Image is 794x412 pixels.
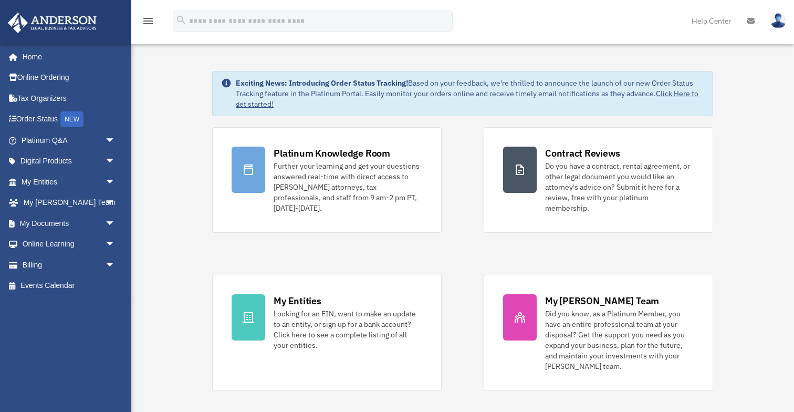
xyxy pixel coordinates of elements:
a: My Documentsarrow_drop_down [7,213,131,234]
a: menu [142,18,154,27]
a: Tax Organizers [7,88,131,109]
span: arrow_drop_down [105,234,126,255]
a: Click Here to get started! [236,89,698,109]
a: Home [7,46,126,67]
div: Did you know, as a Platinum Member, you have an entire professional team at your disposal? Get th... [545,308,694,372]
a: Order StatusNEW [7,109,131,130]
div: Based on your feedback, we're thrilled to announce the launch of our new Order Status Tracking fe... [236,78,704,109]
i: search [175,14,187,26]
img: User Pic [770,13,786,28]
a: Digital Productsarrow_drop_down [7,151,131,172]
span: arrow_drop_down [105,192,126,214]
div: Do you have a contract, rental agreement, or other legal document you would like an attorney's ad... [545,161,694,213]
a: My Entitiesarrow_drop_down [7,171,131,192]
a: Online Ordering [7,67,131,88]
a: Platinum Knowledge Room Further your learning and get your questions answered real-time with dire... [212,127,442,233]
div: Further your learning and get your questions answered real-time with direct access to [PERSON_NAM... [274,161,422,213]
span: arrow_drop_down [105,151,126,172]
div: Looking for an EIN, want to make an update to an entity, or sign up for a bank account? Click her... [274,308,422,351]
strong: Exciting News: Introducing Order Status Tracking! [236,78,408,88]
a: Contract Reviews Do you have a contract, rental agreement, or other legal document you would like... [484,127,713,233]
a: Online Learningarrow_drop_down [7,234,131,255]
a: My Entities Looking for an EIN, want to make an update to an entity, or sign up for a bank accoun... [212,275,442,391]
div: My Entities [274,294,321,307]
img: Anderson Advisors Platinum Portal [5,13,100,33]
a: Platinum Q&Aarrow_drop_down [7,130,131,151]
span: arrow_drop_down [105,254,126,276]
div: Contract Reviews [545,147,620,160]
a: My [PERSON_NAME] Team Did you know, as a Platinum Member, you have an entire professional team at... [484,275,713,391]
i: menu [142,15,154,27]
a: Billingarrow_drop_down [7,254,131,275]
span: arrow_drop_down [105,171,126,193]
a: Events Calendar [7,275,131,296]
span: arrow_drop_down [105,130,126,151]
a: My [PERSON_NAME] Teamarrow_drop_down [7,192,131,213]
div: Platinum Knowledge Room [274,147,390,160]
div: My [PERSON_NAME] Team [545,294,659,307]
div: NEW [60,111,83,127]
span: arrow_drop_down [105,213,126,234]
